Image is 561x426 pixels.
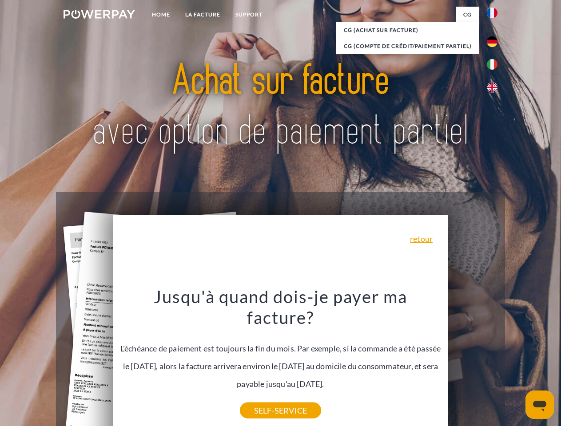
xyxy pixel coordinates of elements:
[119,286,443,410] div: L'échéance de paiement est toujours la fin du mois. Par exemple, si la commande a été passée le [...
[525,390,554,419] iframe: Bouton de lancement de la fenêtre de messagerie
[336,38,479,54] a: CG (Compte de crédit/paiement partiel)
[119,286,443,328] h3: Jusqu'à quand dois-je payer ma facture?
[456,7,479,23] a: CG
[487,8,497,18] img: fr
[144,7,178,23] a: Home
[178,7,228,23] a: LA FACTURE
[336,22,479,38] a: CG (achat sur facture)
[85,43,476,170] img: title-powerpay_fr.svg
[487,36,497,47] img: de
[487,82,497,93] img: en
[240,402,321,418] a: SELF-SERVICE
[410,235,433,243] a: retour
[228,7,270,23] a: Support
[64,10,135,19] img: logo-powerpay-white.svg
[487,59,497,70] img: it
